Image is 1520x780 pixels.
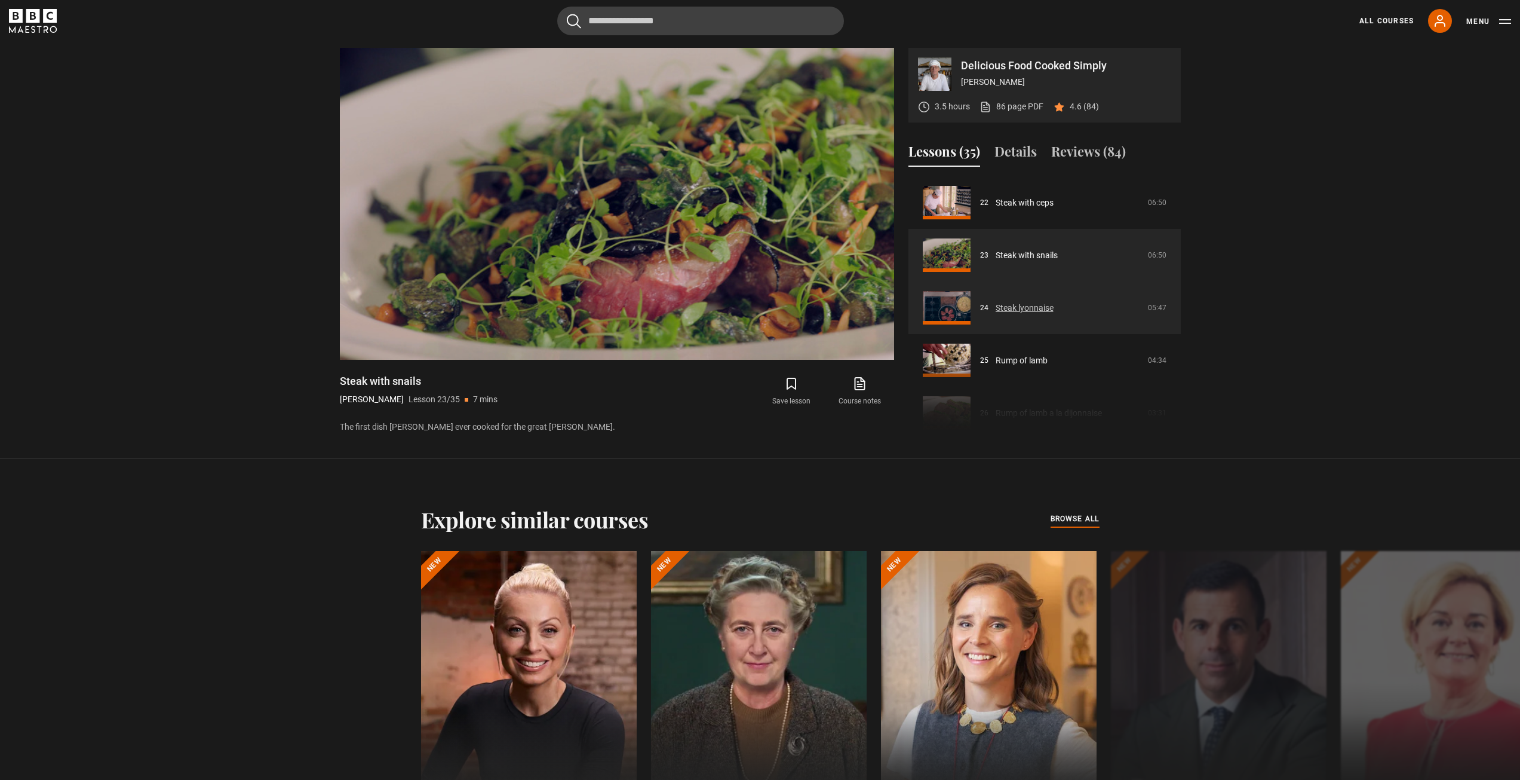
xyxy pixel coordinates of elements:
[1051,513,1100,526] a: browse all
[409,393,460,406] p: Lesson 23/35
[1051,513,1100,525] span: browse all
[757,374,825,409] button: Save lesson
[996,354,1048,367] a: Rump of lamb
[1359,16,1414,26] a: All Courses
[1070,100,1099,113] p: 4.6 (84)
[1051,142,1126,167] button: Reviews (84)
[421,507,649,532] h2: Explore similar courses
[961,76,1171,88] p: [PERSON_NAME]
[994,142,1037,167] button: Details
[340,48,894,360] video-js: Video Player
[340,393,404,406] p: [PERSON_NAME]
[996,249,1058,262] a: Steak with snails
[825,374,893,409] a: Course notes
[979,100,1043,113] a: 86 page PDF
[9,9,57,33] svg: BBC Maestro
[567,14,581,29] button: Submit the search query
[340,374,498,389] h1: Steak with snails
[996,302,1054,314] a: Steak lyonnaise
[340,421,894,433] p: The first dish [PERSON_NAME] ever cooked for the great [PERSON_NAME].
[908,142,980,167] button: Lessons (35)
[1466,16,1511,27] button: Toggle navigation
[935,100,970,113] p: 3.5 hours
[557,7,844,35] input: Search
[473,393,498,406] p: 7 mins
[961,60,1171,71] p: Delicious Food Cooked Simply
[996,197,1054,209] a: Steak with ceps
